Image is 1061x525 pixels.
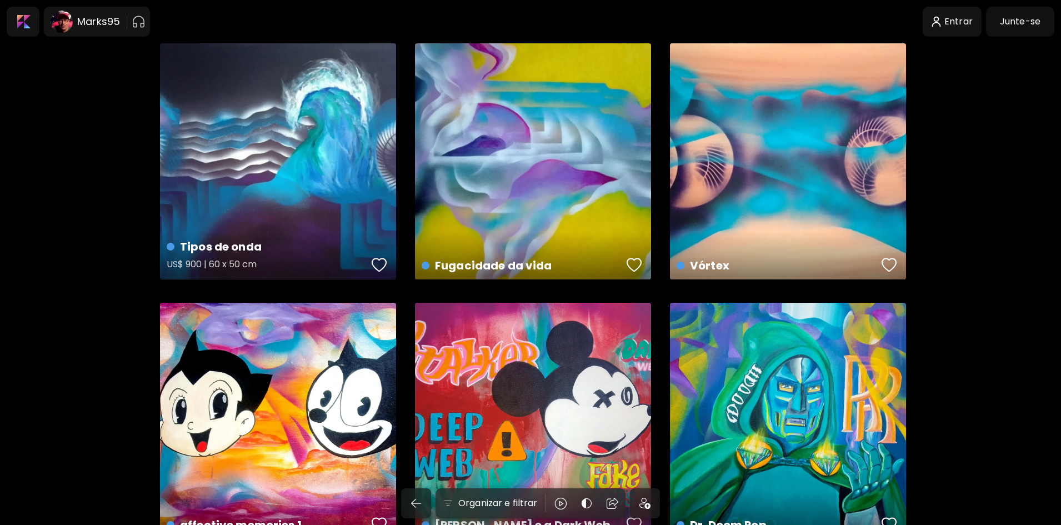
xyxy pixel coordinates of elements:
[160,43,396,279] a: Tipos de ondaUS$ 900 | 60 x 50 cmfavoriteshttps://cdn.kaleido.art/CDN/Artwork/172218/Primary/medi...
[986,7,1054,37] a: Junte-se
[401,488,431,518] button: back
[415,43,651,279] a: Fugacidade da vidafavoriteshttps://cdn.kaleido.art/CDN/Artwork/172221/Primary/medium.webp?updated...
[677,257,878,274] h4: Vórtex
[369,254,390,276] button: favorites
[167,238,368,255] h4: Tipos de onda
[409,497,423,510] img: back
[932,16,941,28] img: login-icon
[401,488,436,518] a: back
[879,254,900,276] button: favorites
[624,254,645,276] button: favorites
[639,498,650,509] img: icon
[132,13,146,31] button: pauseOutline IconGradient Icon
[458,497,537,510] h6: Organizar e filtrar
[422,257,623,274] h4: Fugacidade da vida
[670,43,906,279] a: Vórtexfavoriteshttps://cdn.kaleido.art/CDN/Artwork/172219/Primary/medium.webp?updated=764289
[167,255,368,277] h5: US$ 900 | 60 x 50 cm
[77,15,120,28] h6: Marks95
